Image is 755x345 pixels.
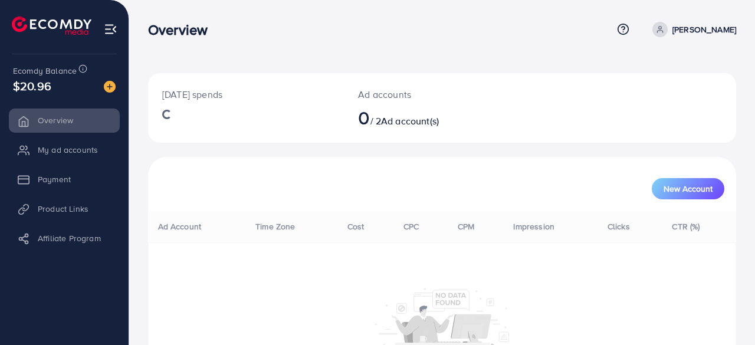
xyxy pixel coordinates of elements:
h2: / 2 [358,106,477,129]
span: New Account [664,185,713,193]
button: New Account [652,178,724,199]
p: [PERSON_NAME] [672,22,736,37]
img: logo [12,17,91,35]
p: [DATE] spends [162,87,330,101]
p: Ad accounts [358,87,477,101]
h3: Overview [148,21,217,38]
a: [PERSON_NAME] [648,22,736,37]
span: 0 [358,104,370,131]
img: image [104,81,116,93]
span: $20.96 [13,77,51,94]
img: menu [104,22,117,36]
span: Ad account(s) [381,114,439,127]
span: Ecomdy Balance [13,65,77,77]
